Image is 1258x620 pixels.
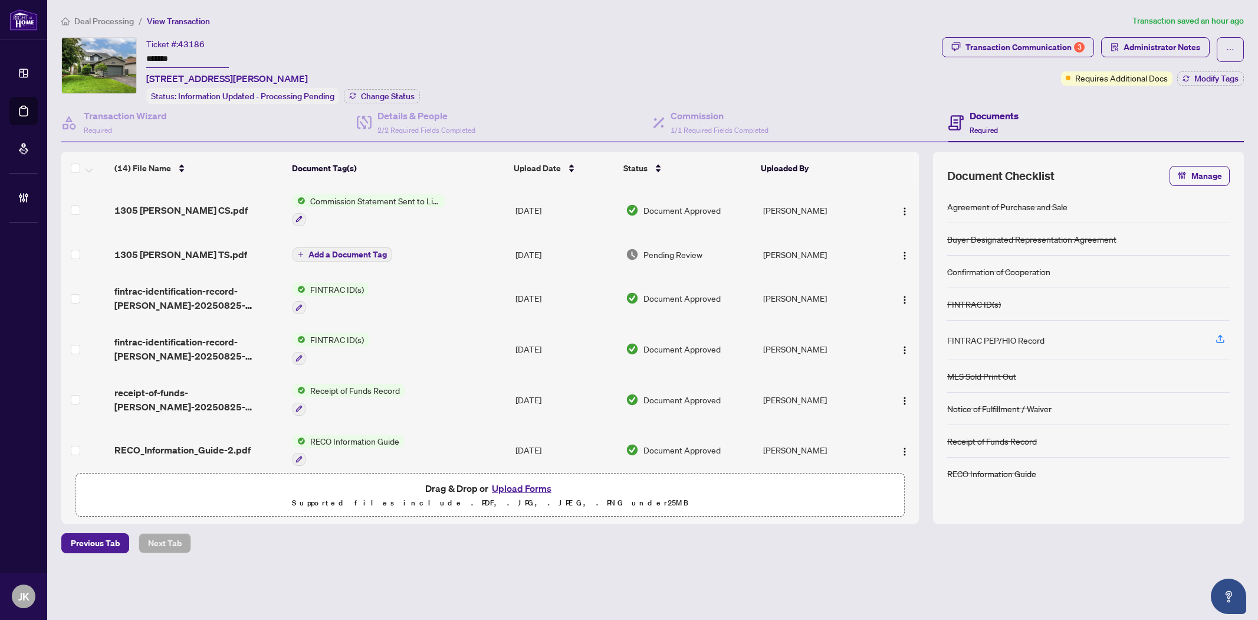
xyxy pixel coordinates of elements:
span: Add a Document Tag [308,250,387,259]
button: Logo [895,289,914,308]
span: 1305 [PERSON_NAME] CS.pdf [114,203,248,217]
span: Modify Tags [1194,74,1239,83]
h4: Transaction Wizard [84,109,167,123]
div: Ticket #: [146,37,205,51]
th: Document Tag(s) [287,152,509,185]
span: Manage [1191,167,1222,185]
img: Document Status [626,204,639,217]
span: [STREET_ADDRESS][PERSON_NAME] [146,71,308,86]
div: Buyer Designated Representation Agreement [947,233,1116,246]
img: Logo [900,295,909,305]
span: 1/1 Required Fields Completed [671,126,768,135]
button: Status IconFINTRAC ID(s) [293,333,369,365]
div: RECO Information Guide [947,467,1036,480]
button: Logo [895,201,914,220]
span: Information Updated - Processing Pending [178,91,334,102]
div: Receipt of Funds Record [947,435,1037,448]
div: FINTRAC ID(s) [947,298,1001,311]
span: Document Checklist [947,168,1055,184]
h4: Commission [671,109,768,123]
button: Status IconReceipt of Funds Record [293,384,405,416]
span: Previous Tab [71,534,120,553]
span: receipt-of-funds-[PERSON_NAME]-20250825-114543.pdf [114,386,283,414]
p: Supported files include .PDF, .JPG, .JPEG, .PNG under 25 MB [83,496,897,510]
span: Status [623,162,648,175]
span: Requires Additional Docs [1075,71,1168,84]
button: Logo [895,340,914,358]
div: Transaction Communication [965,38,1085,57]
button: Status IconCommission Statement Sent to Listing Brokerage [293,194,445,226]
span: FINTRAC ID(s) [306,333,369,346]
img: Logo [900,447,909,456]
span: Drag & Drop or [425,481,555,496]
th: Upload Date [509,152,619,185]
button: Transaction Communication3 [942,37,1094,57]
button: Logo [895,390,914,409]
span: Document Approved [643,292,721,305]
span: (14) File Name [114,162,171,175]
span: fintrac-identification-record-[PERSON_NAME]-20250825-114451.pdf [114,284,283,312]
td: [PERSON_NAME] [758,425,880,476]
img: logo [9,9,38,31]
img: Document Status [626,248,639,261]
span: 1305 [PERSON_NAME] TS.pdf [114,247,247,262]
button: Status IconFINTRAC ID(s) [293,283,369,315]
span: solution [1111,43,1119,51]
span: 43186 [178,39,205,50]
button: Open asap [1211,579,1246,614]
th: Status [619,152,756,185]
img: Status Icon [293,435,306,448]
span: home [61,17,70,25]
button: Modify Tags [1177,71,1244,86]
span: Document Approved [643,204,721,217]
div: Status: [146,88,339,104]
button: Add a Document Tag [293,247,392,262]
td: [DATE] [511,374,621,425]
button: Add a Document Tag [293,247,392,262]
button: Upload Forms [488,481,555,496]
span: Change Status [361,92,415,100]
span: Administrator Notes [1124,38,1200,57]
span: Document Approved [643,393,721,406]
img: Logo [900,207,909,216]
span: Drag & Drop orUpload FormsSupported files include .PDF, .JPG, .JPEG, .PNG under25MB [76,474,904,517]
span: Upload Date [514,162,561,175]
img: Status Icon [293,384,306,397]
div: Confirmation of Cooperation [947,265,1050,278]
span: Pending Review [643,248,702,261]
div: Agreement of Purchase and Sale [947,200,1068,213]
td: [DATE] [511,324,621,374]
article: Transaction saved an hour ago [1132,14,1244,28]
td: [DATE] [511,425,621,476]
th: Uploaded By [756,152,877,185]
img: Document Status [626,393,639,406]
span: FINTRAC ID(s) [306,283,369,296]
td: [PERSON_NAME] [758,185,880,236]
td: [DATE] [511,185,621,236]
span: ellipsis [1226,45,1234,54]
li: / [139,14,142,28]
td: [PERSON_NAME] [758,236,880,273]
img: Status Icon [293,194,306,207]
td: [DATE] [511,273,621,324]
div: FINTRAC PEP/HIO Record [947,334,1044,347]
button: Manage [1170,166,1230,186]
div: Notice of Fulfillment / Waiver [947,402,1052,415]
span: Document Approved [643,342,721,355]
img: Status Icon [293,283,306,296]
span: RECO Information Guide [306,435,404,448]
div: MLS Sold Print Out [947,370,1016,383]
img: Status Icon [293,333,306,346]
span: plus [298,252,304,257]
h4: Documents [970,109,1019,123]
td: [DATE] [511,236,621,273]
span: Receipt of Funds Record [306,384,405,397]
td: [PERSON_NAME] [758,374,880,425]
img: Logo [900,345,909,355]
img: Document Status [626,342,639,355]
button: Status IconRECO Information Guide [293,435,404,466]
button: Logo [895,245,914,264]
button: Change Status [344,89,420,103]
img: Logo [900,396,909,406]
span: Commission Statement Sent to Listing Brokerage [306,194,445,207]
